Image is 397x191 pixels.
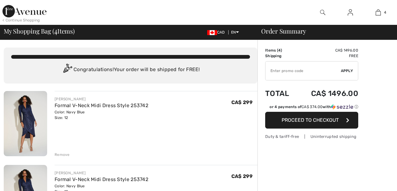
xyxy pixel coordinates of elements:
[231,30,239,34] span: EN
[265,61,341,80] input: Promo code
[2,5,47,17] img: 1ère Avenue
[207,30,227,34] span: CAD
[265,134,358,139] div: Duty & tariff-free | Uninterrupted shipping
[265,48,297,53] td: Items ( )
[265,53,297,59] td: Shipping
[270,104,358,110] div: or 4 payments of with
[297,53,358,59] td: Free
[278,48,281,52] span: 4
[55,152,70,157] div: Remove
[297,48,358,53] td: CA$ 1496.00
[2,17,40,23] div: < Continue Shopping
[265,112,358,129] button: Proceed to Checkout
[348,9,353,16] img: My Info
[320,9,325,16] img: search the website
[364,9,392,16] a: 4
[282,117,339,123] span: Proceed to Checkout
[343,9,358,16] a: Sign In
[55,176,148,182] a: Formal V-Neck Midi Dress Style 253742
[376,9,381,16] img: My Bag
[207,30,217,35] img: Canadian Dollar
[297,83,358,104] td: CA$ 1496.00
[11,64,250,76] div: Congratulations! Your order will be shipped for FREE!
[384,10,386,15] span: 4
[55,96,148,102] div: [PERSON_NAME]
[4,91,47,156] img: Formal V-Neck Midi Dress Style 253742
[4,28,75,34] span: My Shopping Bag ( Items)
[54,26,57,34] span: 4
[331,104,353,110] img: Sezzle
[55,102,148,108] a: Formal V-Neck Midi Dress Style 253742
[301,105,323,109] span: CA$ 374.00
[231,99,252,105] span: CA$ 299
[55,109,148,121] div: Color: Navy Blue Size: 12
[265,104,358,112] div: or 4 payments ofCA$ 374.00withSezzle Click to learn more about Sezzle
[231,173,252,179] span: CA$ 299
[61,64,74,76] img: Congratulation2.svg
[341,68,353,74] span: Apply
[265,83,297,104] td: Total
[254,28,393,34] div: Order Summary
[55,170,148,176] div: [PERSON_NAME]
